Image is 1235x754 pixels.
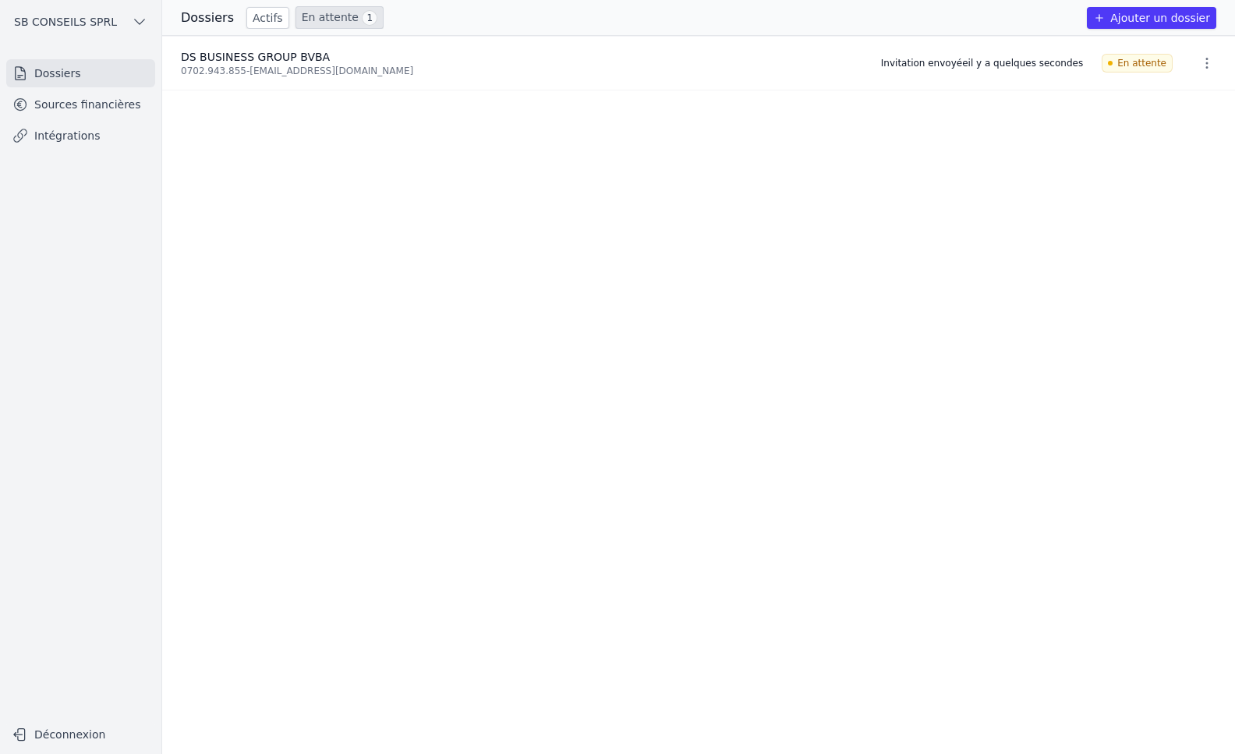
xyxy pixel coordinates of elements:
[6,90,155,119] a: Sources financières
[181,65,862,77] div: 0702.943.855 - [EMAIL_ADDRESS][DOMAIN_NAME]
[14,14,117,30] span: SB CONSEILS SPRL
[1102,54,1173,73] span: En attente
[246,7,289,29] a: Actifs
[6,59,155,87] a: Dossiers
[6,9,155,34] button: SB CONSEILS SPRL
[181,51,330,63] span: DS BUSINESS GROUP BVBA
[6,722,155,747] button: Déconnexion
[181,9,234,27] h3: Dossiers
[881,57,1083,69] div: Invitation envoyée il y a quelques secondes
[295,6,384,29] a: En attente 1
[6,122,155,150] a: Intégrations
[362,10,377,26] span: 1
[1087,7,1216,29] button: Ajouter un dossier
